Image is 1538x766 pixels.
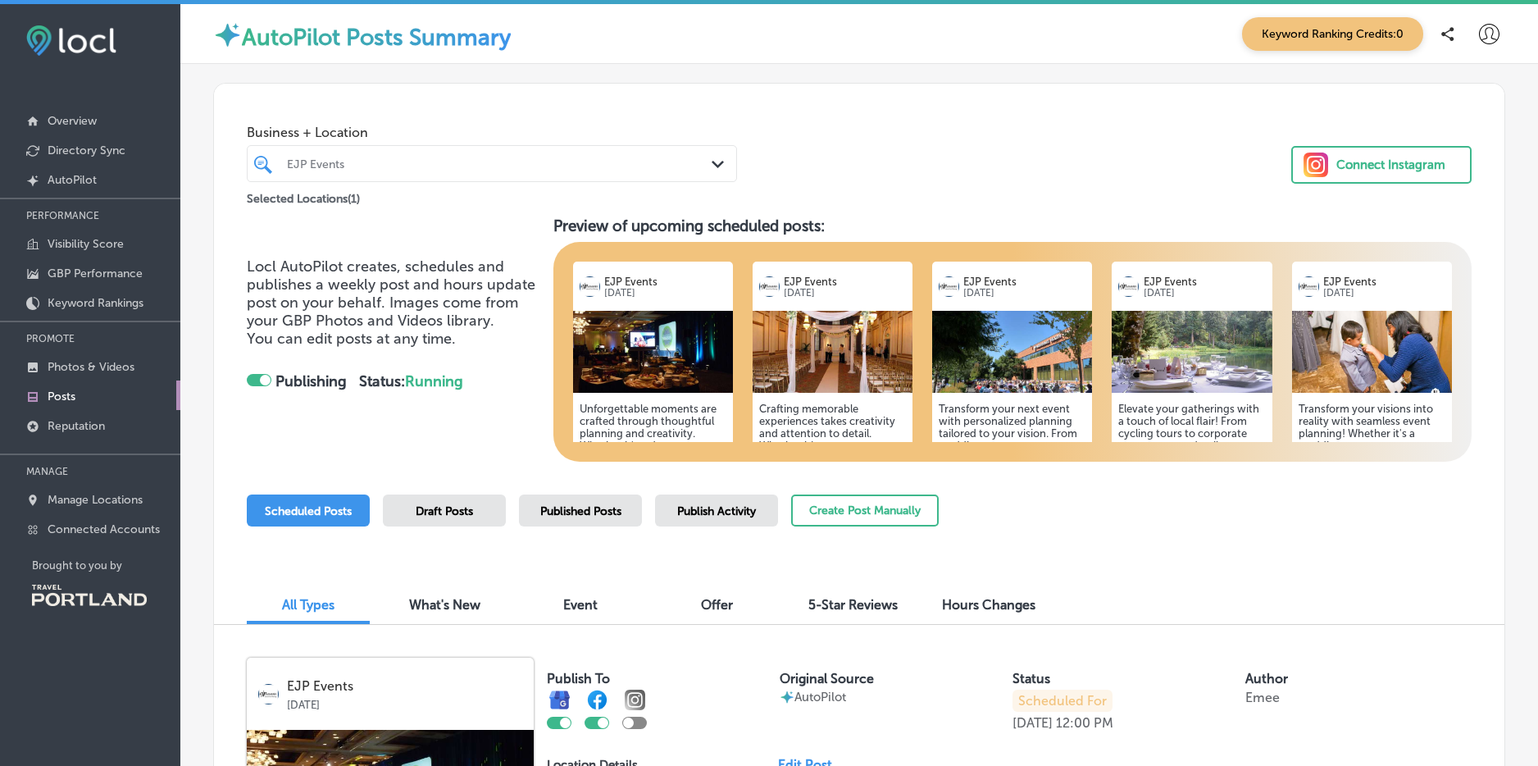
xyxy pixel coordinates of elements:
span: Published Posts [540,504,621,518]
h5: Elevate your gatherings with a touch of local flair! From cycling tours to corporate retreats, ev... [1118,403,1265,587]
p: Posts [48,390,75,404]
p: [DATE] [1144,288,1266,299]
img: fda3e92497d09a02dc62c9cd864e3231.png [26,25,116,56]
p: EJP Events [604,276,726,288]
span: Offer [701,597,733,613]
p: [DATE] [1323,288,1445,299]
img: 1629438206image_d8515d6d-dd28-4bad-92ed-6f379f67e5a1.jpg [932,311,1092,393]
img: logo [1118,276,1139,297]
span: Business + Location [247,125,737,140]
p: Directory Sync [48,144,125,157]
span: Draft Posts [416,504,473,518]
p: Visibility Score [48,237,124,251]
label: Original Source [780,671,874,686]
span: Publish Activity [677,504,756,518]
button: Create Post Manually [791,495,939,527]
button: Connect Instagram [1291,146,1472,184]
p: [DATE] [287,694,522,711]
img: logo [939,276,959,297]
span: You can edit posts at any time. [247,330,456,348]
span: Scheduled Posts [265,504,352,518]
p: Overview [48,114,97,128]
span: Locl AutoPilot creates, schedules and publishes a weekly post and hours update post on your behal... [247,258,535,330]
img: logo [1299,276,1319,297]
p: Scheduled For [1012,690,1113,712]
span: All Types [282,597,334,613]
label: Publish To [547,671,610,686]
p: 12:00 PM [1056,715,1113,731]
p: AutoPilot [794,690,846,704]
p: EJP Events [963,276,1085,288]
strong: Publishing [275,372,347,390]
img: 1629438205image_a6ae19b4-6ad8-4163-a76d-6cfdb21712e3.jpg [753,311,912,393]
img: logo [759,276,780,297]
p: [DATE] [604,288,726,299]
strong: Status: [359,372,463,390]
img: autopilot-icon [780,690,794,704]
img: 1629438199image_5bb62c3d-4e4c-4042-a2c4-77e4ff100548.jpg [573,311,733,393]
h3: Preview of upcoming scheduled posts: [553,217,1472,235]
div: Connect Instagram [1336,153,1445,177]
h5: Unforgettable moments are crafted through thoughtful planning and creativity. Whether it's a drea... [580,403,726,587]
p: GBP Performance [48,267,143,280]
h5: Crafting memorable experiences takes creativity and attention to detail. Whether it’s a corporate... [759,403,906,587]
p: Manage Locations [48,493,143,507]
p: Brought to you by [32,559,180,572]
span: What's New [409,597,480,613]
h5: Transform your visions into reality with seamless event planning! Whether it's a wedding, corpora... [1299,403,1445,587]
p: [DATE] [784,288,906,299]
p: AutoPilot [48,173,97,187]
img: logo [258,684,279,704]
p: EJP Events [287,679,522,694]
img: autopilot-icon [213,21,242,49]
span: Event [563,597,598,613]
img: 1629438208image_62b262d2-e0a1-4f21-b9d1-593f54e2440b.jpg [1112,311,1272,393]
p: [DATE] [1012,715,1053,731]
label: Author [1245,671,1288,686]
p: Selected Locations ( 1 ) [247,185,360,206]
span: Hours Changes [942,597,1035,613]
p: Keyword Rankings [48,296,143,310]
p: Reputation [48,419,105,433]
p: EJP Events [1144,276,1266,288]
img: Travel Portland [32,585,147,606]
div: EJP Events [287,157,713,171]
img: logo [580,276,600,297]
span: Keyword Ranking Credits: 0 [1242,17,1423,51]
p: Emee [1245,690,1280,705]
label: AutoPilot Posts Summary [242,24,511,51]
img: 1629438193image_276a8de6-b0e3-483a-ae80-a0af15d9c6fa.jpg [1292,311,1452,393]
span: Running [405,372,463,390]
p: EJP Events [1323,276,1445,288]
p: Photos & Videos [48,360,134,374]
label: Status [1012,671,1050,686]
p: [DATE] [963,288,1085,299]
p: EJP Events [784,276,906,288]
h5: Transform your next event with personalized planning tailored to your vision. From weddings to co... [939,403,1085,575]
span: 5-Star Reviews [808,597,898,613]
p: Connected Accounts [48,522,160,536]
